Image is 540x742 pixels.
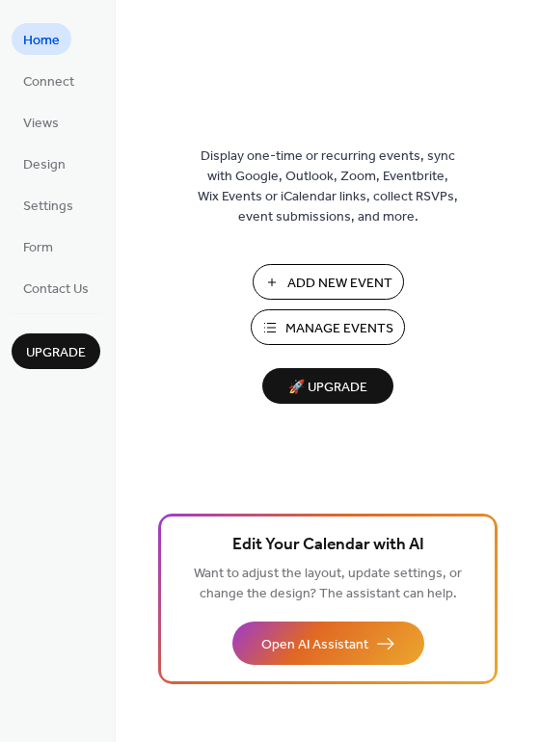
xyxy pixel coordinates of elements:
[274,375,382,401] span: 🚀 Upgrade
[232,622,424,665] button: Open AI Assistant
[285,319,393,339] span: Manage Events
[12,333,100,369] button: Upgrade
[23,114,59,134] span: Views
[232,532,424,559] span: Edit Your Calendar with AI
[12,272,100,304] a: Contact Us
[194,561,462,607] span: Want to adjust the layout, update settings, or change the design? The assistant can help.
[12,23,71,55] a: Home
[23,72,74,93] span: Connect
[26,343,86,363] span: Upgrade
[262,368,393,404] button: 🚀 Upgrade
[287,274,392,294] span: Add New Event
[12,189,85,221] a: Settings
[23,279,89,300] span: Contact Us
[251,309,405,345] button: Manage Events
[12,65,86,96] a: Connect
[253,264,404,300] button: Add New Event
[261,635,368,655] span: Open AI Assistant
[12,147,77,179] a: Design
[12,230,65,262] a: Form
[23,155,66,175] span: Design
[23,238,53,258] span: Form
[23,31,60,51] span: Home
[198,146,458,227] span: Display one-time or recurring events, sync with Google, Outlook, Zoom, Eventbrite, Wix Events or ...
[12,106,70,138] a: Views
[23,197,73,217] span: Settings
